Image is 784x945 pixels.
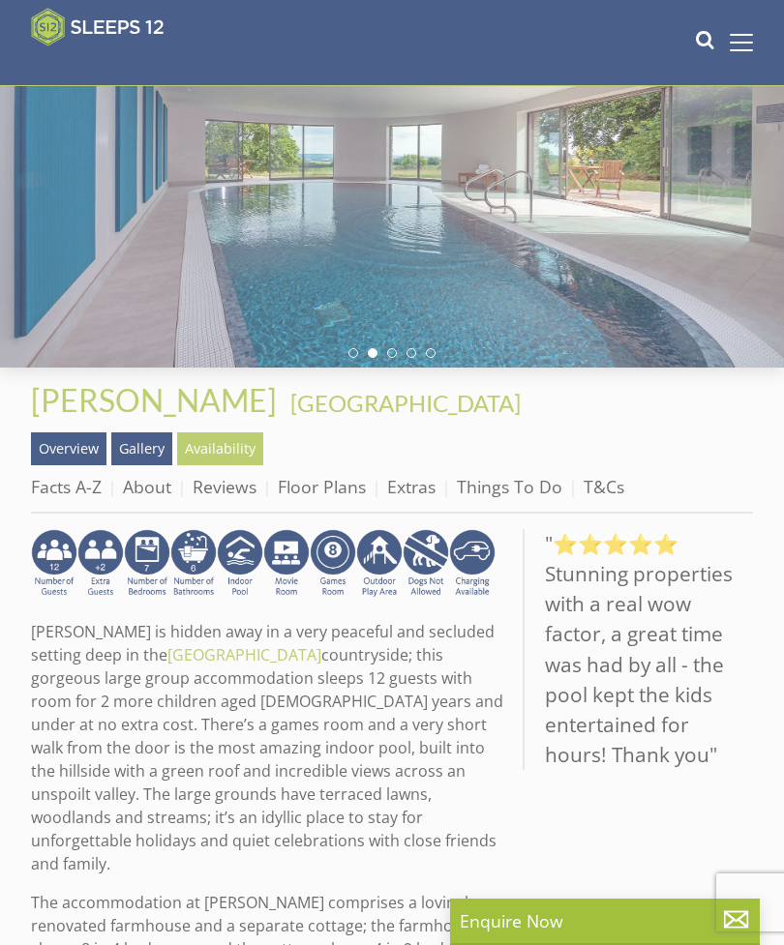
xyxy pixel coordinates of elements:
[283,389,521,417] span: -
[403,529,449,599] img: AD_4nXdtMqFLQeNd5SD_yg5mtFB1sUCemmLv_z8hISZZtoESff8uqprI2Ap3l0Pe6G3wogWlQaPaciGoyoSy1epxtlSaMm8_H...
[217,529,263,599] img: AD_4nXei2dp4L7_L8OvME76Xy1PUX32_NMHbHVSts-g-ZAVb8bILrMcUKZI2vRNdEqfWP017x6NFeUMZMqnp0JYknAB97-jDN...
[457,475,562,498] a: Things To Do
[263,529,310,599] img: AD_4nXf5HeMvqMpcZ0fO9nf7YF2EIlv0l3oTPRmiQvOQ93g4dO1Y4zXKGJcBE5M2T8mhAf-smX-gudfzQQnK9-uH4PEbWu2YP...
[31,381,277,419] span: [PERSON_NAME]
[167,644,321,665] a: [GEOGRAPHIC_DATA]
[177,432,263,465] a: Availability
[387,475,436,498] a: Extras
[449,529,496,599] img: AD_4nXcnT2OPG21WxYUhsl9q61n1KejP7Pk9ESVM9x9VetD-X_UXXoxAKaMRZGYNcSGiAsmGyKm0QlThER1osyFXNLmuYOVBV...
[31,432,106,465] a: Overview
[111,432,172,465] a: Gallery
[123,475,171,498] a: About
[460,908,750,933] p: Enquire Now
[356,529,403,599] img: AD_4nXfjdDqPkGBf7Vpi6H87bmAUe5GYCbodrAbU4sf37YN55BCjSXGx5ZgBV7Vb9EJZsXiNVuyAiuJUB3WVt-w9eJ0vaBcHg...
[193,475,256,498] a: Reviews
[278,475,366,498] a: Floor Plans
[31,8,165,46] img: Sleeps 12
[31,381,283,419] a: [PERSON_NAME]
[21,58,225,74] iframe: Customer reviews powered by Trustpilot
[31,620,507,875] p: [PERSON_NAME] is hidden away in a very peaceful and secluded setting deep in the countryside; thi...
[31,529,77,599] img: AD_4nXeyNBIiEViFqGkFxeZn-WxmRvSobfXIejYCAwY7p4slR9Pvv7uWB8BWWl9Rip2DDgSCjKzq0W1yXMRj2G_chnVa9wg_L...
[77,529,124,599] img: AD_4nXeP6WuvG491uY6i5ZIMhzz1N248Ei-RkDHdxvvjTdyF2JXhbvvI0BrTCyeHgyWBEg8oAgd1TvFQIsSlzYPCTB7K21VoI...
[31,475,102,498] a: Facts A-Z
[523,529,753,771] blockquote: "⭐⭐⭐⭐⭐ Stunning properties with a real wow factor, a great time was had by all - the pool kept th...
[290,389,521,417] a: [GEOGRAPHIC_DATA]
[584,475,624,498] a: T&Cs
[124,529,170,599] img: AD_4nXdUEjdWxyJEXfF2QMxcnH9-q5XOFeM-cCBkt-KsCkJ9oHmM7j7w2lDMJpoznjTsqM7kKDtmmF2O_bpEel9pzSv0KunaC...
[310,529,356,599] img: AD_4nXdrZMsjcYNLGsKuA84hRzvIbesVCpXJ0qqnwZoX5ch9Zjv73tWe4fnFRs2gJ9dSiUubhZXckSJX_mqrZBmYExREIfryF...
[170,529,217,599] img: AD_4nXdmwCQHKAiIjYDk_1Dhq-AxX3fyYPYaVgX942qJE-Y7he54gqc0ybrIGUg6Qr_QjHGl2FltMhH_4pZtc0qV7daYRc31h...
